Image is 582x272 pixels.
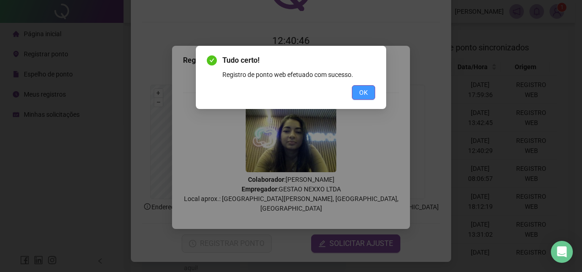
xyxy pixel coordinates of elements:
div: Open Intercom Messenger [551,241,573,263]
span: Tudo certo! [222,55,375,66]
button: OK [352,85,375,100]
span: check-circle [207,55,217,65]
div: Registro de ponto web efetuado com sucesso. [222,70,375,80]
span: OK [359,87,368,98]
